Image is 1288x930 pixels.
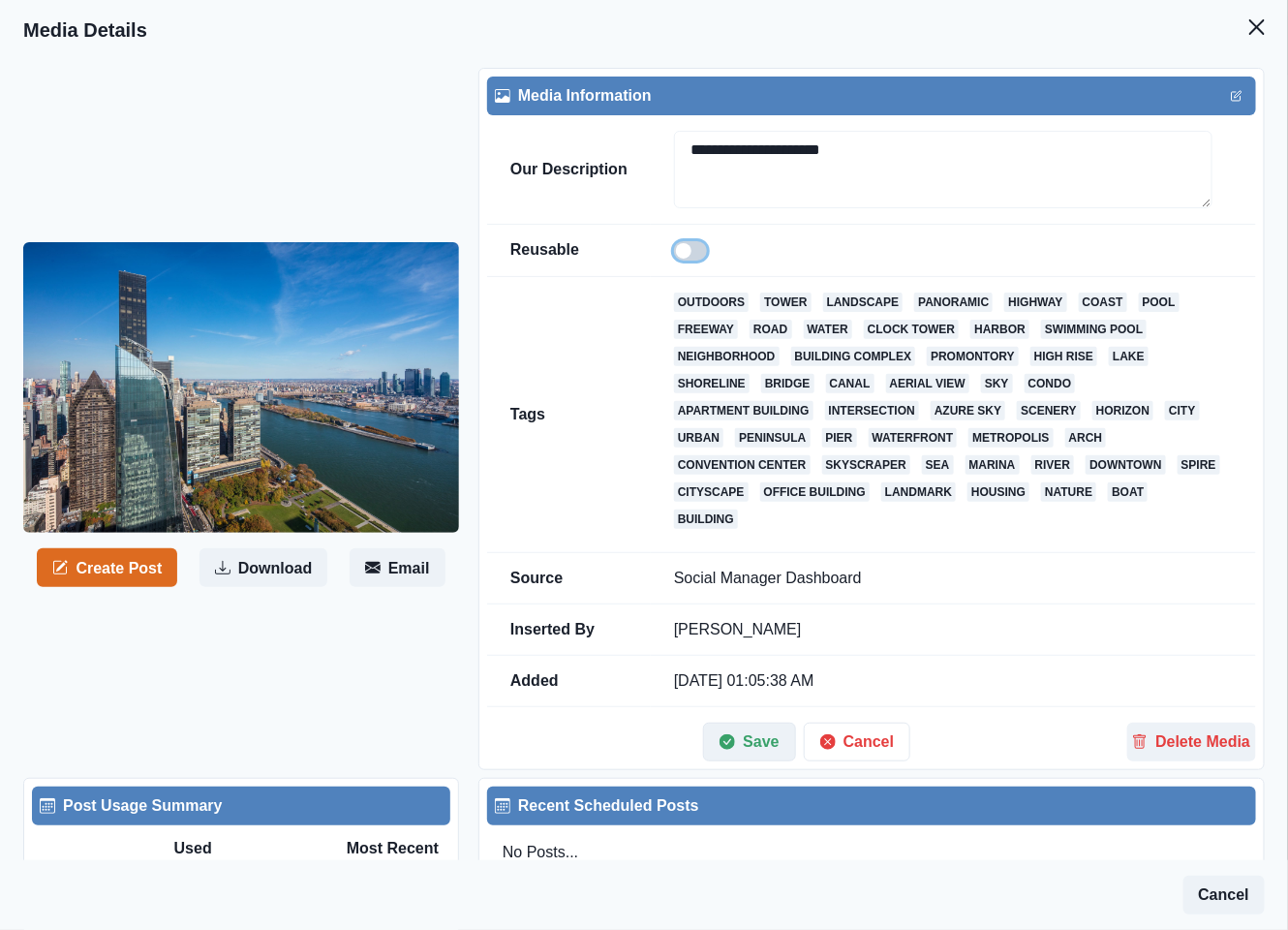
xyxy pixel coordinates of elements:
[1108,482,1148,502] a: boat
[1017,401,1081,420] a: scenery
[791,347,916,366] a: building complex
[1225,84,1248,108] button: Edit
[881,482,956,502] a: landmark
[487,276,651,552] td: Tags
[495,794,1248,818] div: Recent Scheduled Posts
[674,401,813,420] a: apartment building
[674,621,802,637] a: [PERSON_NAME]
[1238,8,1276,46] button: Close
[1109,347,1149,366] a: lake
[804,723,910,761] button: Cancel
[931,401,1005,420] a: azure sky
[1127,723,1256,761] button: Delete Media
[1183,876,1265,914] button: Cancel
[1065,428,1107,448] a: arch
[804,320,852,339] a: water
[864,320,959,339] a: clock tower
[761,374,814,393] a: bridge
[970,320,1029,339] a: harbor
[1079,293,1127,312] a: coast
[651,655,1256,706] td: [DATE] 01:05:38 AM
[735,428,810,448] a: peninsula
[981,374,1013,393] a: sky
[968,428,1053,448] a: metropolis
[674,428,723,448] a: urban
[1178,455,1220,475] a: spire
[674,482,749,502] a: cityscape
[1030,347,1097,366] a: high rise
[869,428,958,448] a: waterfront
[760,293,811,312] a: tower
[1165,401,1199,420] a: city
[174,837,307,860] div: Used
[199,548,327,587] button: Download
[760,482,870,502] a: office building
[487,655,651,706] td: Added
[674,569,1233,588] p: Social Manager Dashboard
[487,825,1256,880] div: No Posts...
[674,320,738,339] a: freeway
[922,455,954,475] a: sea
[1041,482,1096,502] a: nature
[495,84,1248,108] div: Media Information
[825,401,919,420] a: intersection
[826,374,874,393] a: canal
[1086,455,1165,475] a: downtown
[822,428,857,448] a: pier
[23,242,459,533] img: f1watbbbqqxhkv5oiosb
[1092,401,1153,420] a: horizon
[1031,455,1075,475] a: river
[674,293,749,312] a: outdoors
[306,837,439,860] div: Most Recent
[914,293,993,312] a: panoramic
[703,723,795,761] button: Save
[40,794,443,818] div: Post Usage Summary
[967,482,1029,502] a: housing
[886,374,969,393] a: aerial view
[823,293,904,312] a: landscape
[487,552,651,604] td: Source
[487,224,651,276] td: Reusable
[674,347,780,366] a: neighborhood
[487,115,651,224] td: Our Description
[1025,374,1076,393] a: condo
[966,455,1020,475] a: marina
[1139,293,1180,312] a: pool
[674,374,750,393] a: shoreline
[822,455,910,475] a: skyscraper
[927,347,1019,366] a: promontory
[674,455,811,475] a: convention center
[350,548,445,587] button: Email
[1004,293,1066,312] a: highway
[674,510,738,529] a: building
[487,604,651,655] td: Inserted By
[1041,320,1147,339] a: swimming pool
[750,320,791,339] a: road
[37,548,177,587] button: Create Post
